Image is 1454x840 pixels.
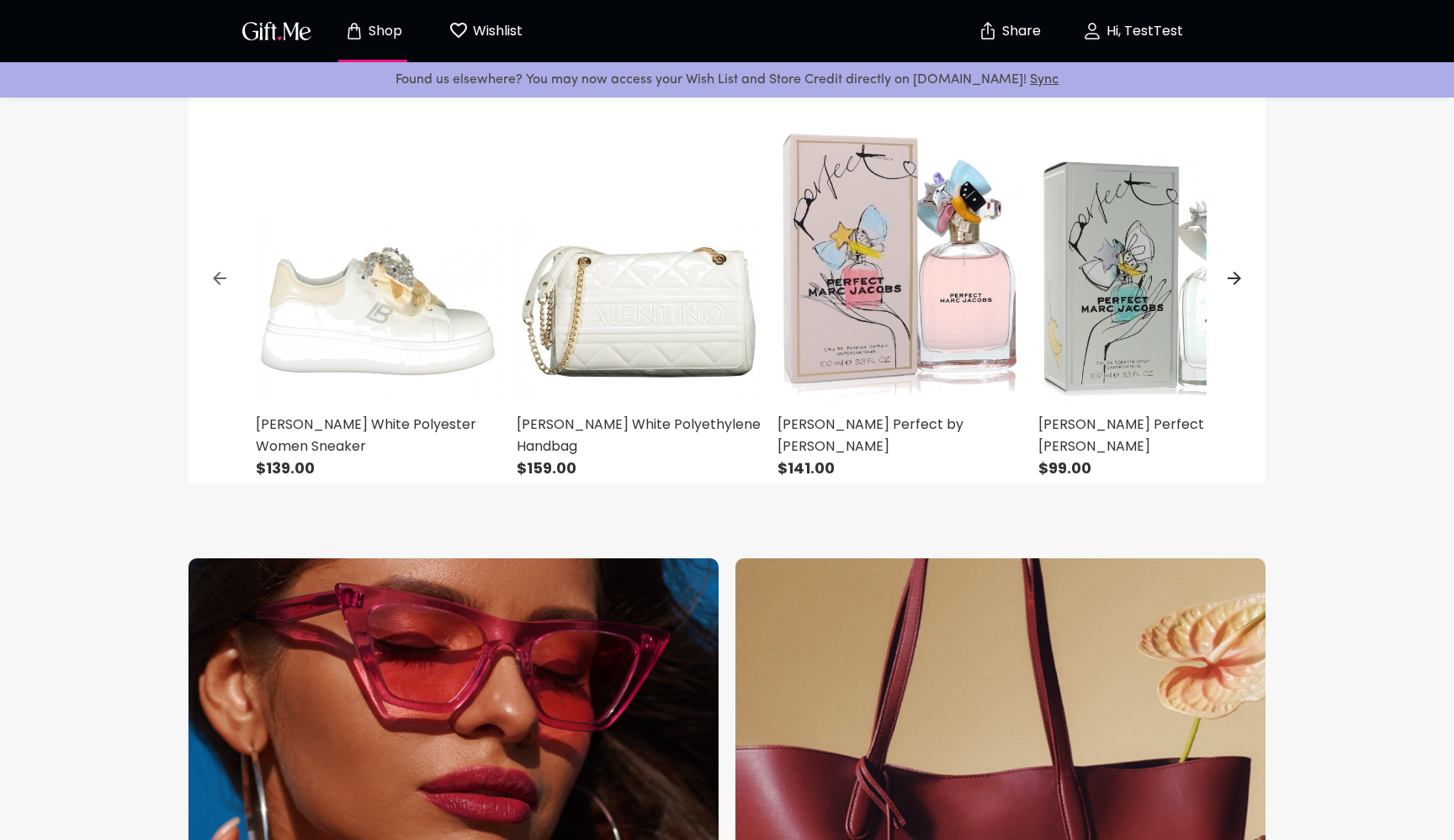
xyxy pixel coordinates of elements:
[1048,4,1217,58] button: Hi, TestTest
[247,54,508,483] div: Laura Biagiotti White Polyester Women Sneaker[PERSON_NAME] White Polyester Women Sneaker$139.00
[1038,54,1282,479] a: Marc Jacobs Perfect by Marc Jacobs[PERSON_NAME] Perfect by [PERSON_NAME]$99.00
[256,414,500,457] p: [PERSON_NAME] White Polyester Women Sneaker
[517,54,761,479] a: Mario Valentino White Polyethylene Handbag[PERSON_NAME] White Polyethylene Handbag$159.00
[998,24,1041,39] p: Share
[237,21,316,41] button: GiftMe Logo
[777,457,1022,479] p: $141.00
[517,457,761,479] p: $159.00
[978,21,998,41] img: secure
[769,54,1030,483] div: Marc Jacobs Perfect by Marc Jacobs[PERSON_NAME] Perfect by [PERSON_NAME]$141.00
[256,54,500,479] a: Laura Biagiotti White Polyester Women Sneaker[PERSON_NAME] White Polyester Women Sneaker$139.00
[1102,24,1183,39] p: Hi, TestTest
[777,54,1022,479] a: Marc Jacobs Perfect by Marc Jacobs[PERSON_NAME] Perfect by [PERSON_NAME]$141.00
[364,24,402,39] p: Shop
[517,414,761,457] p: [PERSON_NAME] White Polyethylene Handbag
[777,414,1022,457] p: [PERSON_NAME] Perfect by [PERSON_NAME]
[439,4,532,58] button: Wishlist page
[326,4,419,58] button: Store page
[777,54,1022,403] img: Marc Jacobs Perfect by Marc Jacobs
[1030,54,1291,483] div: Marc Jacobs Perfect by Marc Jacobs[PERSON_NAME] Perfect by [PERSON_NAME]$99.00
[239,18,315,43] img: GiftMe Logo
[508,54,769,483] div: Mario Valentino White Polyethylene Handbag[PERSON_NAME] White Polyethylene Handbag$159.00
[469,20,523,42] p: Wishlist
[517,54,761,403] img: Mario Valentino White Polyethylene Handbag
[1038,457,1282,479] p: $99.00
[256,457,500,479] p: $139.00
[256,54,500,403] img: Laura Biagiotti White Polyester Women Sneaker
[13,69,1441,91] p: Found us elsewhere? You may now access your Wish List and Store Credit directly on [DOMAIN_NAME]!
[1038,54,1282,403] img: Marc Jacobs Perfect by Marc Jacobs
[1030,73,1059,87] a: Sync
[979,2,1038,61] button: Share
[1038,414,1282,457] p: [PERSON_NAME] Perfect by [PERSON_NAME]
